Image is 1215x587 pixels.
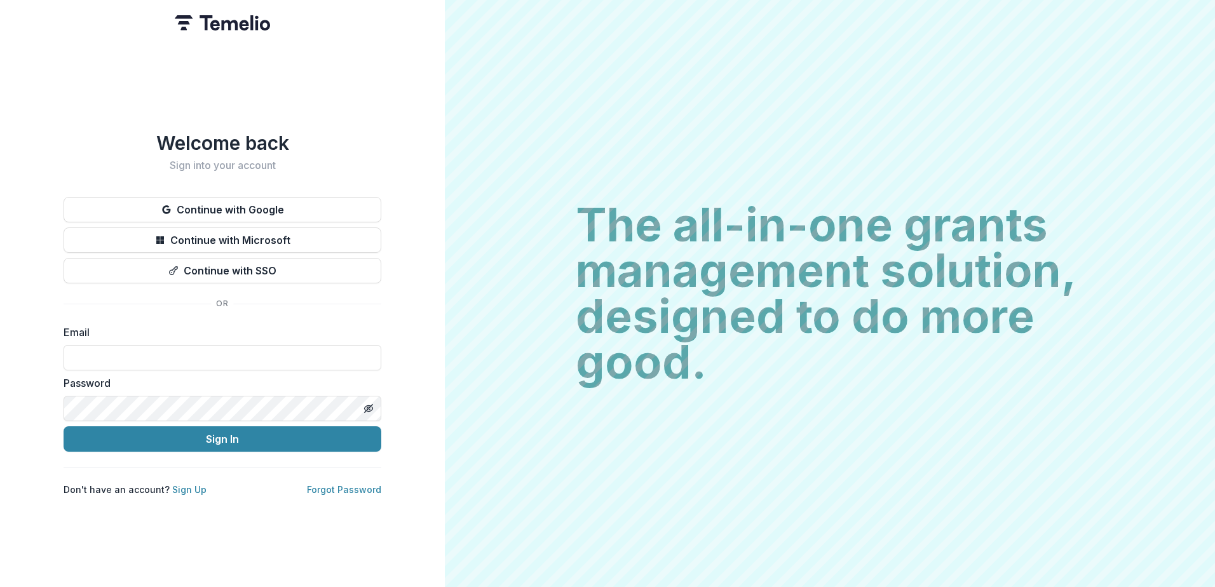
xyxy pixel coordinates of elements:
button: Continue with SSO [64,258,381,283]
label: Email [64,325,374,340]
button: Toggle password visibility [358,398,379,419]
button: Continue with Microsoft [64,227,381,253]
h2: Sign into your account [64,159,381,172]
a: Sign Up [172,484,207,495]
p: Don't have an account? [64,483,207,496]
h1: Welcome back [64,132,381,154]
label: Password [64,375,374,391]
img: Temelio [175,15,270,30]
button: Sign In [64,426,381,452]
a: Forgot Password [307,484,381,495]
button: Continue with Google [64,197,381,222]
